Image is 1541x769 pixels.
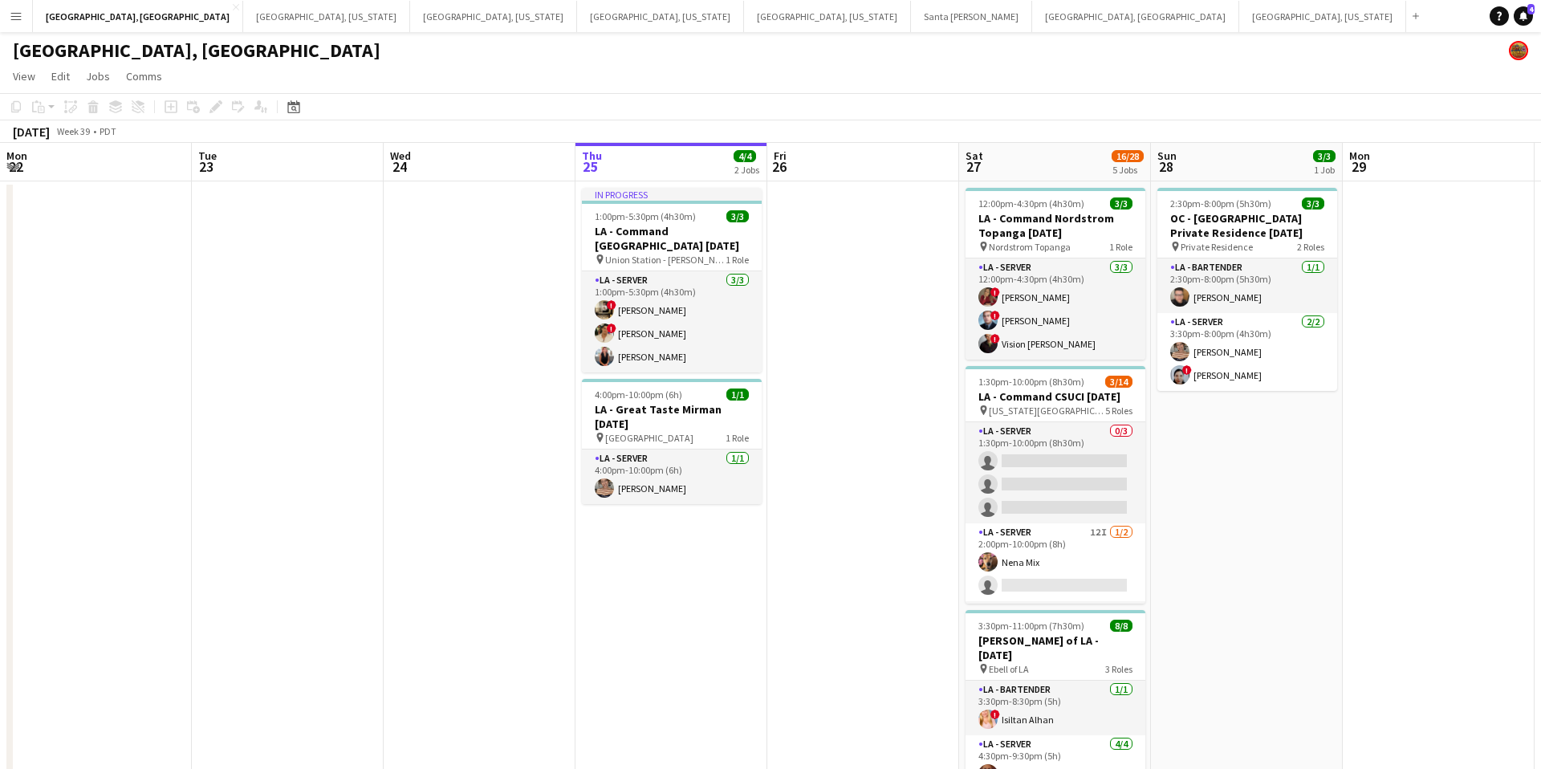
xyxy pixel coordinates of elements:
a: 4 [1514,6,1533,26]
h3: OC - [GEOGRAPHIC_DATA] Private Residence [DATE] [1157,211,1337,240]
span: 3/14 [1105,376,1132,388]
button: [GEOGRAPHIC_DATA], [GEOGRAPHIC_DATA] [1032,1,1239,32]
span: 23 [196,157,217,176]
app-job-card: 12:00pm-4:30pm (4h30m)3/3LA - Command Nordstrom Topanga [DATE] Nordstrom Topanga1 RoleLA - Server... [966,188,1145,360]
button: Santa [PERSON_NAME] [911,1,1032,32]
span: 4 [1527,4,1535,14]
span: Sun [1157,149,1177,163]
span: Private Residence [1181,241,1253,253]
span: 25 [579,157,602,176]
button: [GEOGRAPHIC_DATA], [GEOGRAPHIC_DATA] [33,1,243,32]
app-job-card: 1:30pm-10:00pm (8h30m)3/14LA - Command CSUCI [DATE] [US_STATE][GEOGRAPHIC_DATA]5 RolesLA - Server... [966,366,1145,604]
a: Comms [120,66,169,87]
span: ! [990,287,1000,297]
h3: LA - Command [GEOGRAPHIC_DATA] [DATE] [582,224,762,253]
button: [GEOGRAPHIC_DATA], [US_STATE] [744,1,911,32]
span: 4:00pm-10:00pm (6h) [595,389,682,401]
span: 1 Role [726,432,749,444]
span: ! [990,710,1000,719]
span: Week 39 [53,125,93,137]
span: Sat [966,149,983,163]
span: ! [990,311,1000,320]
span: 16/28 [1112,150,1144,162]
span: 24 [388,157,411,176]
span: [US_STATE][GEOGRAPHIC_DATA] [989,405,1105,417]
a: Edit [45,66,76,87]
span: 3/3 [726,210,749,222]
span: 1:00pm-5:30pm (4h30m) [595,210,696,222]
span: Comms [126,69,162,83]
span: 1/1 [726,389,749,401]
app-card-role: LA - Server3/312:00pm-4:30pm (4h30m)![PERSON_NAME]![PERSON_NAME]!Vision [PERSON_NAME] [966,258,1145,360]
span: 1 Role [1109,241,1132,253]
span: Jobs [86,69,110,83]
button: [GEOGRAPHIC_DATA], [US_STATE] [577,1,744,32]
div: PDT [100,125,116,137]
span: 3/3 [1313,150,1336,162]
span: 2 Roles [1297,241,1324,253]
span: Edit [51,69,70,83]
span: 1 Role [726,254,749,266]
h3: [PERSON_NAME] of LA - [DATE] [966,633,1145,662]
app-job-card: In progress1:00pm-5:30pm (4h30m)3/3LA - Command [GEOGRAPHIC_DATA] [DATE] Union Station - [PERSON_... [582,188,762,372]
button: [GEOGRAPHIC_DATA], [US_STATE] [243,1,410,32]
span: 5 Roles [1105,405,1132,417]
span: ! [607,323,616,333]
h3: LA - Command Nordstrom Topanga [DATE] [966,211,1145,240]
h3: LA - Great Taste Mirman [DATE] [582,402,762,431]
h1: [GEOGRAPHIC_DATA], [GEOGRAPHIC_DATA] [13,39,380,63]
span: ! [1182,365,1192,375]
span: Thu [582,149,602,163]
div: 2 Jobs [734,164,759,176]
span: View [13,69,35,83]
app-job-card: 4:00pm-10:00pm (6h)1/1LA - Great Taste Mirman [DATE] [GEOGRAPHIC_DATA]1 RoleLA - Server1/14:00pm-... [582,379,762,504]
app-card-role: LA - Server3/31:00pm-5:30pm (4h30m)![PERSON_NAME]![PERSON_NAME][PERSON_NAME] [582,271,762,372]
span: 1:30pm-10:00pm (8h30m) [978,376,1084,388]
span: 3:30pm-11:00pm (7h30m) [978,620,1084,632]
span: 4/4 [734,150,756,162]
a: Jobs [79,66,116,87]
span: Tue [198,149,217,163]
span: ! [990,334,1000,344]
span: 3/3 [1302,197,1324,210]
span: 28 [1155,157,1177,176]
app-card-role: LA - Server12I1/22:00pm-10:00pm (8h)Nena Mix [966,523,1145,601]
span: 29 [1347,157,1370,176]
h3: LA - Command CSUCI [DATE] [966,389,1145,404]
div: In progress [582,188,762,201]
app-card-role: LA - Server1/14:00pm-10:00pm (6h)[PERSON_NAME] [582,450,762,504]
span: Union Station - [PERSON_NAME] [605,254,726,266]
span: 3 Roles [1105,663,1132,675]
app-job-card: 2:30pm-8:00pm (5h30m)3/3OC - [GEOGRAPHIC_DATA] Private Residence [DATE] Private Residence2 RolesL... [1157,188,1337,391]
span: 26 [771,157,787,176]
div: [DATE] [13,124,50,140]
button: [GEOGRAPHIC_DATA], [US_STATE] [1239,1,1406,32]
app-card-role: LA - Server0/31:30pm-10:00pm (8h30m) [966,422,1145,523]
span: ! [607,300,616,310]
button: [GEOGRAPHIC_DATA], [US_STATE] [410,1,577,32]
app-card-role: LA - Bartender1/12:30pm-8:00pm (5h30m)[PERSON_NAME] [1157,258,1337,313]
app-card-role: LA - Server2/23:30pm-8:00pm (4h30m)[PERSON_NAME]![PERSON_NAME] [1157,313,1337,391]
span: [GEOGRAPHIC_DATA] [605,432,693,444]
div: 1 Job [1314,164,1335,176]
span: Fri [774,149,787,163]
span: 22 [4,157,27,176]
span: 8/8 [1110,620,1132,632]
a: View [6,66,42,87]
span: 2:30pm-8:00pm (5h30m) [1170,197,1271,210]
app-card-role: LA - Bartender1/13:30pm-8:30pm (5h)!Isiltan Alhan [966,681,1145,735]
div: 5 Jobs [1112,164,1143,176]
span: Mon [1349,149,1370,163]
span: Mon [6,149,27,163]
app-user-avatar: Rollin Hero [1509,41,1528,60]
span: 27 [963,157,983,176]
span: 3/3 [1110,197,1132,210]
span: Nordstrom Topanga [989,241,1071,253]
span: Ebell of LA [989,663,1029,675]
span: 12:00pm-4:30pm (4h30m) [978,197,1084,210]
